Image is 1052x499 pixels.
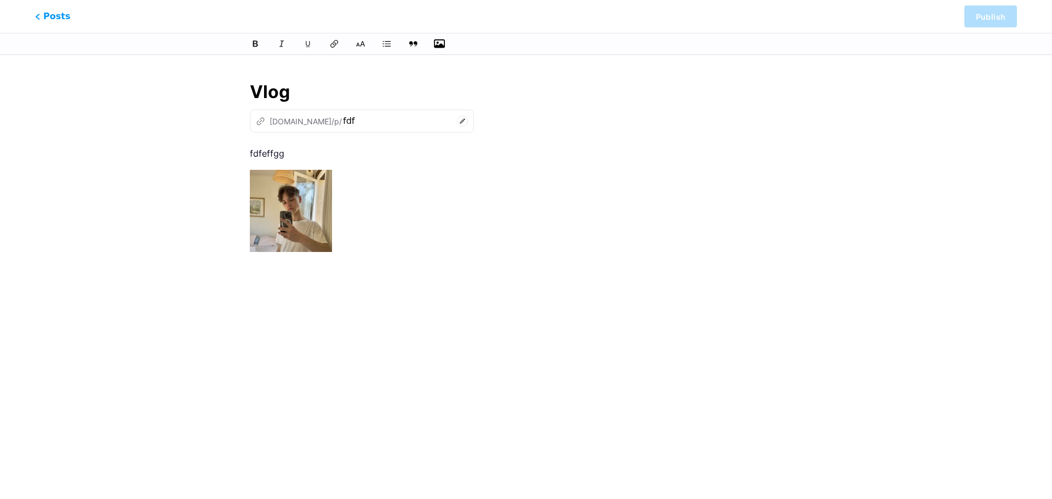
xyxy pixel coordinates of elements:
p: fdfeffgg [250,146,802,161]
span: Publish [976,12,1005,21]
input: Title [250,79,802,105]
span: Posts [35,10,70,23]
button: Publish [964,5,1017,27]
img: Vlog [250,170,332,252]
div: [DOMAIN_NAME]/p/ [256,116,342,127]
